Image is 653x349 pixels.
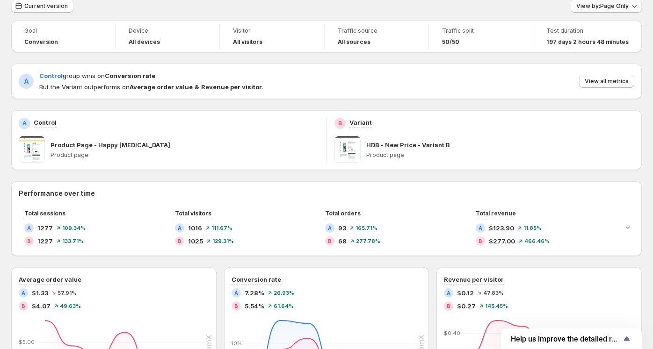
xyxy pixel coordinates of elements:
[485,303,508,309] span: 145.45 %
[489,223,514,233] span: $123.90
[442,26,520,47] a: Traffic split50/50
[19,275,81,284] h3: Average order value
[62,225,86,231] span: 109.34 %
[37,236,53,246] span: 1227
[546,38,629,46] span: 197 days 2 hours 48 minutes
[24,26,102,47] a: GoalConversion
[338,38,370,46] h4: All sources
[366,140,450,150] p: HDB - New Price - Variant B
[546,26,629,47] a: Test duration197 days 2 hours 48 minutes
[489,236,515,246] span: $277.00
[274,303,294,309] span: 61.64 %
[19,136,45,163] img: Product Page - Happy Dog Bite
[232,275,281,284] h3: Conversion rate
[511,333,632,344] button: Show survey - Help us improve the detailed report for A/B campaigns
[338,236,347,246] span: 68
[349,118,372,127] p: Variant
[356,238,380,244] span: 277.78 %
[338,27,415,35] span: Traffic source
[444,330,460,336] text: $0.40
[178,225,181,231] h2: A
[175,210,211,217] span: Total visitors
[356,225,377,231] span: 165.71 %
[22,120,27,127] h2: A
[24,77,29,86] h2: A
[546,27,629,35] span: Test duration
[245,288,264,298] span: 7.28%
[51,140,170,150] p: Product Page - Happy [MEDICAL_DATA]
[274,290,294,296] span: 26.93 %
[457,301,476,311] span: $0.27
[338,120,342,127] h2: B
[27,225,31,231] h2: A
[27,238,31,244] h2: B
[325,210,361,217] span: Total orders
[24,2,68,10] span: Current version
[328,225,332,231] h2: A
[338,223,346,233] span: 93
[32,301,51,311] span: $4.07
[476,210,516,217] span: Total revenue
[34,118,57,127] p: Control
[37,223,53,233] span: 1277
[524,238,550,244] span: 466.46 %
[32,288,48,298] span: $1.33
[130,83,193,91] strong: Average order value
[457,288,474,298] span: $0.12
[233,38,262,46] h4: All visitors
[211,225,232,231] span: 111.67 %
[233,26,311,47] a: VisitorAll visitors
[334,136,361,163] img: HDB - New Price - Variant B
[58,290,77,296] span: 57.91 %
[19,339,35,345] text: $5.00
[201,83,262,91] strong: Revenue per visitor
[234,290,238,296] h2: A
[576,2,629,10] span: View by: Page Only
[483,290,504,296] span: 47.83 %
[24,210,65,217] span: Total sessions
[234,303,238,309] h2: B
[442,27,520,35] span: Traffic split
[39,72,157,79] span: group wins on .
[39,82,263,92] span: But the Variant outperforms on .
[188,236,203,246] span: 1025
[22,303,25,309] h2: B
[232,340,242,347] text: 10%
[621,221,634,234] button: Expand chart
[62,238,84,244] span: 133.71 %
[178,238,181,244] h2: B
[523,225,542,231] span: 11.85 %
[579,75,634,88] button: View all metrics
[129,26,206,47] a: DeviceAll devices
[233,27,311,35] span: Visitor
[212,238,234,244] span: 129.31 %
[442,38,459,46] span: 50/50
[447,303,450,309] h2: B
[129,27,206,35] span: Device
[245,301,264,311] span: 5.54%
[366,151,635,159] p: Product page
[105,72,155,79] strong: Conversion rate
[60,303,81,309] span: 49.63 %
[444,275,504,284] h3: Revenue per visitor
[19,189,634,198] h2: Performance over time
[511,335,621,343] span: Help us improve the detailed report for A/B campaigns
[129,38,160,46] h4: All devices
[24,38,58,46] span: Conversion
[479,225,482,231] h2: A
[51,151,319,159] p: Product page
[328,238,332,244] h2: B
[585,78,629,85] span: View all metrics
[22,290,25,296] h2: A
[39,72,63,79] span: Control
[338,26,415,47] a: Traffic sourceAll sources
[447,290,450,296] h2: A
[188,223,202,233] span: 1016
[195,83,199,91] strong: &
[24,27,102,35] span: Goal
[479,238,482,244] h2: B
